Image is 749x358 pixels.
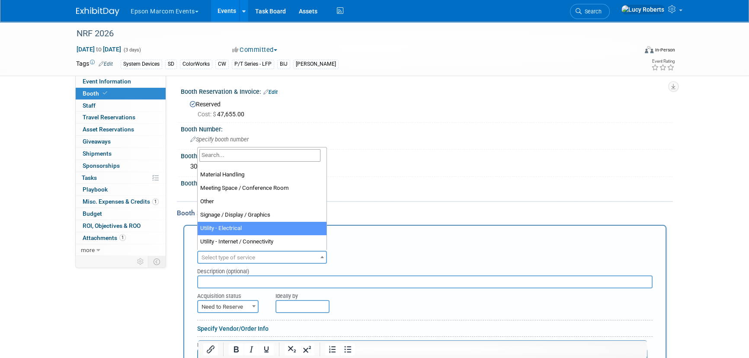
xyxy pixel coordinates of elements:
span: Misc. Expenses & Credits [83,198,159,205]
a: Asset Reservations [76,124,166,135]
div: Booth Services [177,208,673,218]
span: Shipments [83,150,112,157]
span: more [81,246,95,253]
button: Committed [229,45,281,54]
a: Shipments [76,148,166,160]
a: Specify Vendor/Order Info [197,325,269,332]
span: Need to Reserve [198,301,258,313]
div: Ideally by [275,288,614,300]
li: Other [198,195,326,208]
li: Utility - Internet / Connectivity [198,235,326,249]
button: Insert/edit link [203,343,218,355]
button: Underline [259,343,273,355]
span: 47,655.00 [198,111,248,118]
div: Booth Size: [181,150,673,160]
div: Event Format [586,45,675,58]
span: Sponsorships [83,162,120,169]
a: Travel Reservations [76,112,166,123]
div: [PERSON_NAME] [293,60,339,69]
a: ROI, Objectives & ROO [76,220,166,232]
button: Superscript [299,343,314,355]
span: Tasks [82,174,97,181]
a: Booth [76,88,166,99]
a: Tasks [76,172,166,184]
a: Search [570,4,610,19]
div: NRF 2026 [74,26,624,42]
li: Utility - Electrical [198,222,326,235]
span: Select type of service [202,254,255,261]
a: Staff [76,100,166,112]
span: Budget [83,210,102,217]
div: P/T Series - LFP [232,60,274,69]
div: Acquisition status [197,288,262,300]
li: Material Handling [198,168,326,182]
div: Reservation Notes/Details: [197,340,647,349]
span: (3 days) [123,47,141,53]
body: Rich Text Area. Press ALT-0 for help. [5,3,444,12]
img: ExhibitDay [76,7,119,16]
a: Misc. Expenses & Credits1 [76,196,166,208]
div: ColorWorks [180,60,212,69]
a: Giveaways [76,136,166,147]
div: Event Rating [651,59,675,64]
a: Edit [99,61,113,67]
span: Attachments [83,234,126,241]
td: Personalize Event Tab Strip [133,256,148,267]
div: Booth Number: [181,123,673,134]
div: Booth Reservation & Invoice: [181,85,673,96]
span: Search [582,8,602,15]
button: Numbered list [325,343,339,355]
img: Format-Inperson.png [645,46,653,53]
img: Lucy Roberts [621,5,665,14]
span: Need to Reserve [197,300,259,313]
span: Travel Reservations [83,114,135,121]
li: Utility - Other / Miscellaneous [198,249,326,262]
div: BIJ [277,60,290,69]
a: Playbook [76,184,166,195]
button: Subscript [284,343,299,355]
a: Event Information [76,76,166,87]
span: 1 [119,234,126,241]
span: Asset Reservations [83,126,134,133]
a: Attachments1 [76,232,166,244]
a: Sponsorships [76,160,166,172]
span: [DATE] [DATE] [76,45,122,53]
div: Booth Notes: [181,177,673,188]
span: 1 [152,198,159,205]
a: Budget [76,208,166,220]
td: Toggle Event Tabs [148,256,166,267]
span: Specify booth number [190,136,249,143]
span: Event Information [83,78,131,85]
span: ROI, Objectives & ROO [83,222,141,229]
span: Cost: $ [198,111,217,118]
div: In-Person [655,47,675,53]
button: Italic [244,343,259,355]
a: more [76,244,166,256]
li: Signage / Display / Graphics [198,208,326,222]
div: Description (optional) [197,264,653,275]
div: 30x30 [187,160,666,173]
span: Staff [83,102,96,109]
span: Giveaways [83,138,111,145]
div: New Booth Service [197,235,653,249]
span: Booth [83,90,109,97]
td: Tags [76,59,113,69]
div: System Devices [121,60,162,69]
div: SD [165,60,177,69]
span: to [95,46,103,53]
input: Search... [199,149,320,162]
i: Booth reservation complete [103,91,107,96]
a: Edit [263,89,278,95]
span: Playbook [83,186,108,193]
li: Meeting Space / Conference Room [198,182,326,195]
button: Bold [229,343,243,355]
div: CW [215,60,229,69]
button: Bullet list [340,343,355,355]
div: Reserved [187,98,666,118]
